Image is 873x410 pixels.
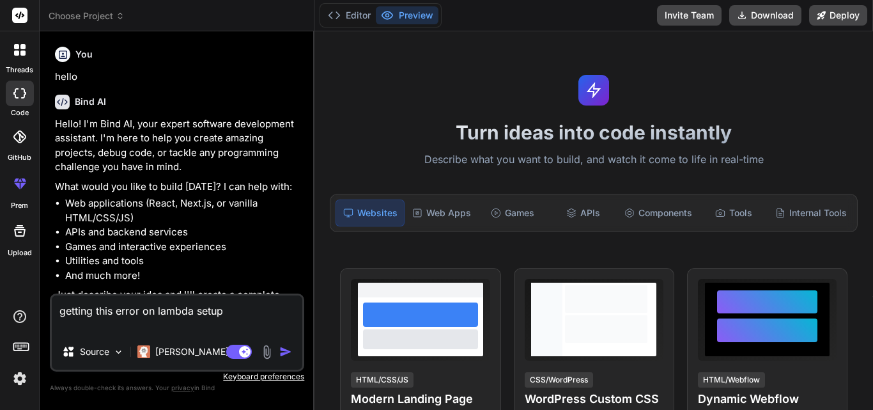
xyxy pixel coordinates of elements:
[75,48,93,61] h6: You
[323,6,376,24] button: Editor
[259,345,274,359] img: attachment
[75,95,106,108] h6: Bind AI
[52,296,302,334] textarea: getting this error on lambda setup
[113,347,124,358] img: Pick Models
[55,70,302,84] p: hello
[525,372,593,388] div: CSS/WordPress
[322,152,865,168] p: Describe what you want to build, and watch it come to life in real-time
[11,200,28,211] label: prem
[700,200,768,226] div: Tools
[336,200,405,226] div: Websites
[65,225,302,240] li: APIs and backend services
[55,288,302,317] p: Just describe your idea and I'll create a complete implementation for you. What project interests...
[809,5,867,26] button: Deploy
[8,152,31,163] label: GitHub
[407,200,476,226] div: Web Apps
[65,196,302,225] li: Web applications (React, Next.js, or vanilla HTML/CSS/JS)
[657,5,722,26] button: Invite Team
[49,10,125,22] span: Choose Project
[9,368,31,390] img: settings
[11,107,29,118] label: code
[351,390,490,408] h4: Modern Landing Page
[65,269,302,283] li: And much more!
[6,65,33,75] label: threads
[65,240,302,255] li: Games and interactive experiences
[698,372,765,388] div: HTML/Webflow
[65,254,302,269] li: Utilities and tools
[376,6,438,24] button: Preview
[279,345,292,358] img: icon
[619,200,697,226] div: Components
[137,345,150,358] img: Claude 4 Sonnet
[171,384,194,391] span: privacy
[770,200,852,226] div: Internal Tools
[322,121,865,144] h1: Turn ideas into code instantly
[351,372,413,388] div: HTML/CSS/JS
[50,372,304,382] p: Keyboard preferences
[479,200,546,226] div: Games
[55,180,302,194] p: What would you like to build [DATE]? I can help with:
[8,248,32,258] label: Upload
[549,200,617,226] div: APIs
[155,345,251,358] p: [PERSON_NAME] 4 S..
[525,390,663,408] h4: WordPress Custom CSS
[729,5,801,26] button: Download
[55,117,302,175] p: Hello! I'm Bind AI, your expert software development assistant. I'm here to help you create amazi...
[50,382,304,394] p: Always double-check its answers. Your in Bind
[80,345,109,358] p: Source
